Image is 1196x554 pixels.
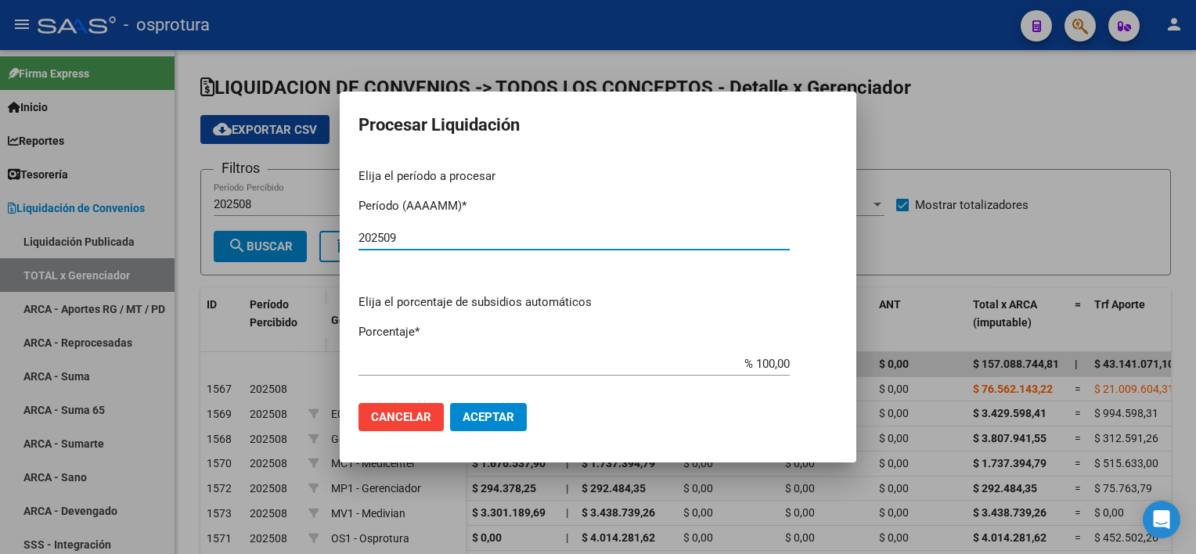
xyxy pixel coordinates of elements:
[358,323,838,341] p: Porcentaje
[450,403,527,431] button: Aceptar
[358,403,444,431] button: Cancelar
[1143,501,1180,538] div: Open Intercom Messenger
[358,110,838,140] h2: Procesar Liquidación
[358,293,838,311] p: Elija el porcentaje de subsidios automáticos
[358,167,838,185] p: Elija el período a procesar
[371,410,431,424] span: Cancelar
[358,197,838,215] p: Período (AAAAMM)
[463,410,514,424] span: Aceptar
